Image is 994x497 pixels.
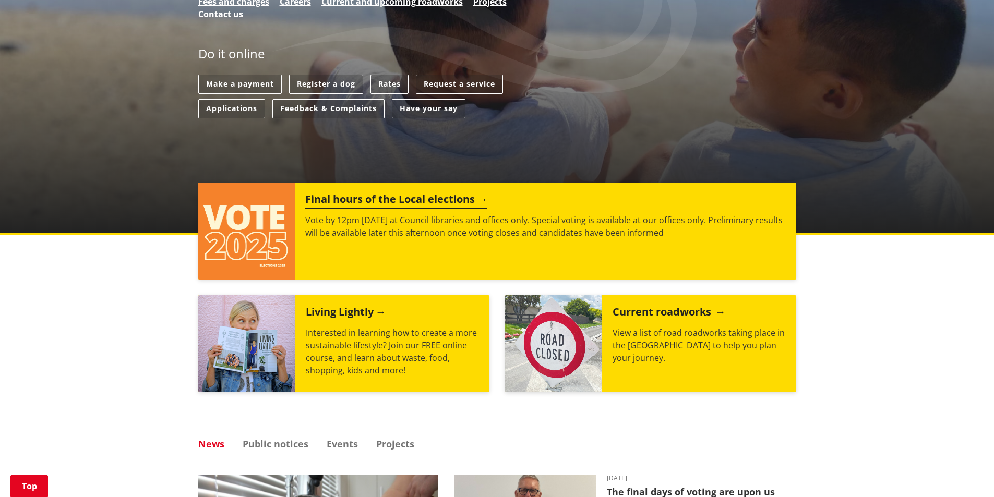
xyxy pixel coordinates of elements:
[613,306,724,321] h2: Current roadworks
[198,46,265,65] h2: Do it online
[305,214,785,239] p: Vote by 12pm [DATE] at Council libraries and offices only. Special voting is available at our off...
[289,75,363,94] a: Register a dog
[416,75,503,94] a: Request a service
[198,99,265,118] a: Applications
[392,99,465,118] a: Have your say
[305,193,487,209] h2: Final hours of the Local elections
[327,439,358,448] a: Events
[198,183,796,280] a: Final hours of the Local elections Vote by 12pm [DATE] at Council libraries and offices only. Spe...
[306,306,386,321] h2: Living Lightly
[10,475,48,497] a: Top
[198,8,243,20] a: Contact us
[198,75,282,94] a: Make a payment
[198,295,295,392] img: Mainstream Green Workshop Series
[272,99,385,118] a: Feedback & Complaints
[505,295,602,392] img: Road closed sign
[370,75,409,94] a: Rates
[198,183,295,280] img: Vote 2025
[613,326,786,364] p: View a list of road roadworks taking place in the [GEOGRAPHIC_DATA] to help you plan your journey.
[243,439,308,448] a: Public notices
[306,326,479,377] p: Interested in learning how to create a more sustainable lifestyle? Join our FREE online course, a...
[946,453,984,491] iframe: Messenger Launcher
[198,439,224,448] a: News
[607,475,796,481] time: [DATE]
[505,295,796,392] a: Current roadworks View a list of road roadworks taking place in the [GEOGRAPHIC_DATA] to help you...
[376,439,414,448] a: Projects
[198,295,489,392] a: Living Lightly Interested in learning how to create a more sustainable lifestyle? Join our FREE o...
